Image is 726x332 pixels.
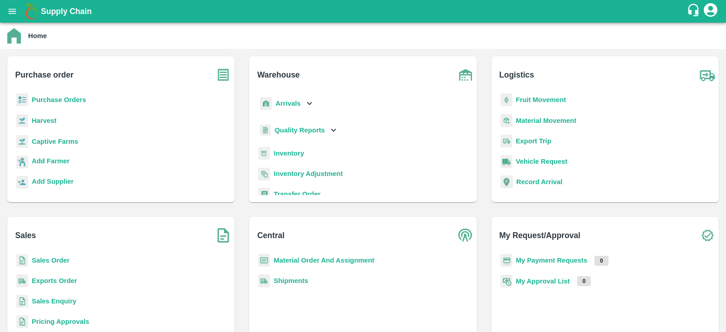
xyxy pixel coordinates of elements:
img: approval [500,274,512,288]
a: Pricing Approvals [32,318,89,325]
div: Arrivals [258,93,314,114]
p: 0 [594,256,608,266]
a: Exports Order [32,277,77,284]
a: Purchase Orders [32,96,86,103]
b: My Request/Approval [499,229,580,242]
b: Add Supplier [32,178,74,185]
b: Supply Chain [41,7,92,16]
b: Add Farmer [32,157,69,165]
a: My Approval List [516,278,570,285]
img: home [7,28,21,44]
img: delivery [500,135,512,148]
img: material [500,114,512,127]
img: farmer [16,156,28,169]
img: centralMaterial [258,254,270,267]
a: Supply Chain [41,5,687,18]
a: Shipments [274,277,308,284]
a: Vehicle Request [516,158,568,165]
b: Warehouse [257,68,300,81]
a: Sales Enquiry [32,298,76,305]
a: Add Supplier [32,176,74,189]
img: truck [696,63,719,86]
a: Captive Farms [32,138,78,145]
div: account of current user [702,2,719,21]
b: Arrivals [275,100,300,107]
a: Inventory [274,150,304,157]
a: Fruit Movement [516,96,566,103]
div: Quality Reports [258,121,338,140]
img: central [454,224,477,247]
img: qualityReport [260,125,271,136]
img: warehouse [454,63,477,86]
img: fruit [500,93,512,107]
a: Record Arrival [516,178,563,186]
b: Home [28,32,47,39]
b: Sales [15,229,36,242]
img: shipments [258,274,270,288]
img: harvest [16,114,28,127]
img: reciept [16,93,28,107]
img: shipments [16,274,28,288]
img: payment [500,254,512,267]
a: My Payment Requests [516,257,588,264]
a: Transfer Order [274,190,320,198]
img: check [696,224,719,247]
a: Sales Order [32,257,69,264]
img: inventory [258,167,270,181]
a: Add Farmer [32,156,69,168]
p: 0 [577,276,591,286]
img: whArrival [260,97,272,110]
img: whTransfer [258,188,270,201]
a: Inventory Adjustment [274,170,343,177]
div: customer-support [687,3,702,20]
img: purchase [212,63,235,86]
b: Central [257,229,285,242]
img: sales [16,295,28,308]
b: Quality Reports [275,127,325,134]
img: whInventory [258,147,270,160]
img: supplier [16,176,28,189]
img: sales [16,254,28,267]
img: recordArrival [500,176,513,188]
img: logo [23,2,41,20]
a: Material Order And Assignment [274,257,374,264]
button: open drawer [2,1,23,22]
img: soSales [212,224,235,247]
img: sales [16,315,28,328]
a: Export Trip [516,137,551,145]
img: harvest [16,135,28,148]
a: Harvest [32,117,56,124]
img: vehicle [500,155,512,168]
b: Logistics [499,68,534,81]
a: Material Movement [516,117,577,124]
b: Purchase order [15,68,74,81]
